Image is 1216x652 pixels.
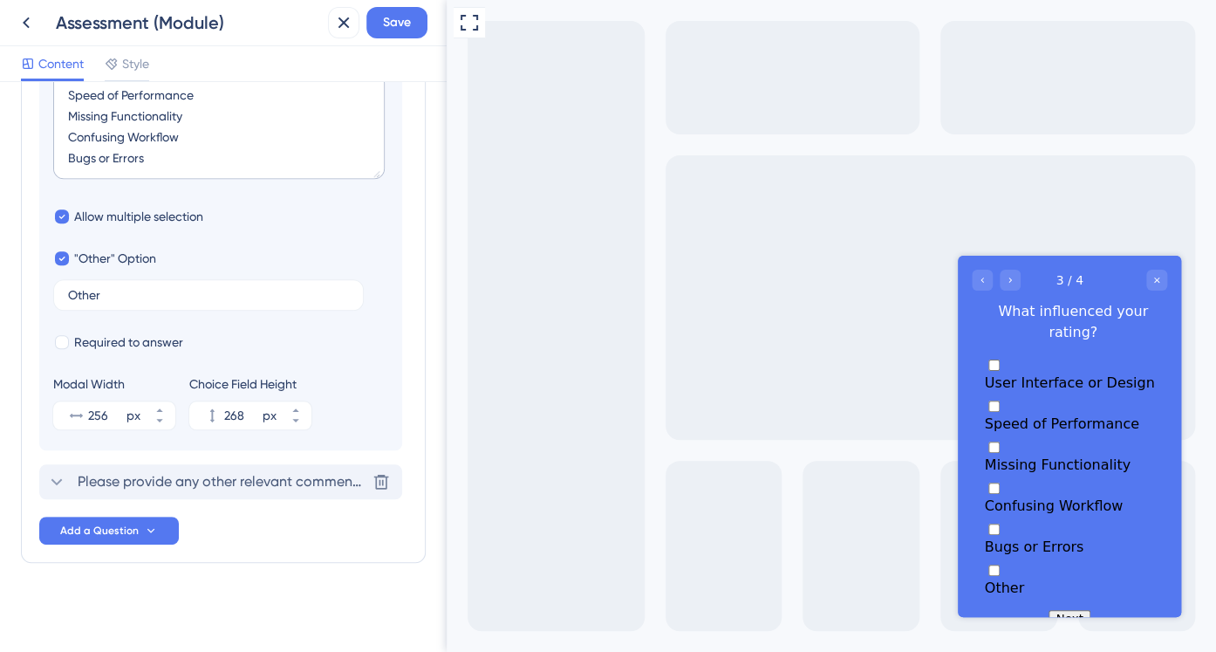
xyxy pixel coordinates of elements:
[280,415,311,429] button: px
[74,332,183,353] span: Required to answer
[91,354,132,373] button: Next
[511,256,734,617] iframe: UserGuiding Survey
[189,374,311,395] div: Choice Field Height
[366,7,427,38] button: Save
[39,517,179,545] button: Add a Question
[263,405,277,426] div: px
[68,289,349,301] input: Type the value
[56,10,321,35] div: Assessment (Module)
[88,405,123,426] input: px
[60,524,139,538] span: Add a Question
[144,415,175,429] button: px
[74,206,203,227] span: Allow multiple selection
[144,401,175,415] button: px
[74,248,156,269] span: "Other" Option
[224,405,259,426] input: px
[78,471,365,492] span: Please provide any other relevant comments/feedback
[38,53,84,74] span: Content
[122,53,149,74] span: Style
[280,401,311,415] button: px
[53,374,175,395] div: Modal Width
[383,12,411,33] span: Save
[53,72,385,179] textarea: User Interface or Design Speed of Performance Missing Functionality Confusing Workflow Bugs or Er...
[126,405,140,426] div: px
